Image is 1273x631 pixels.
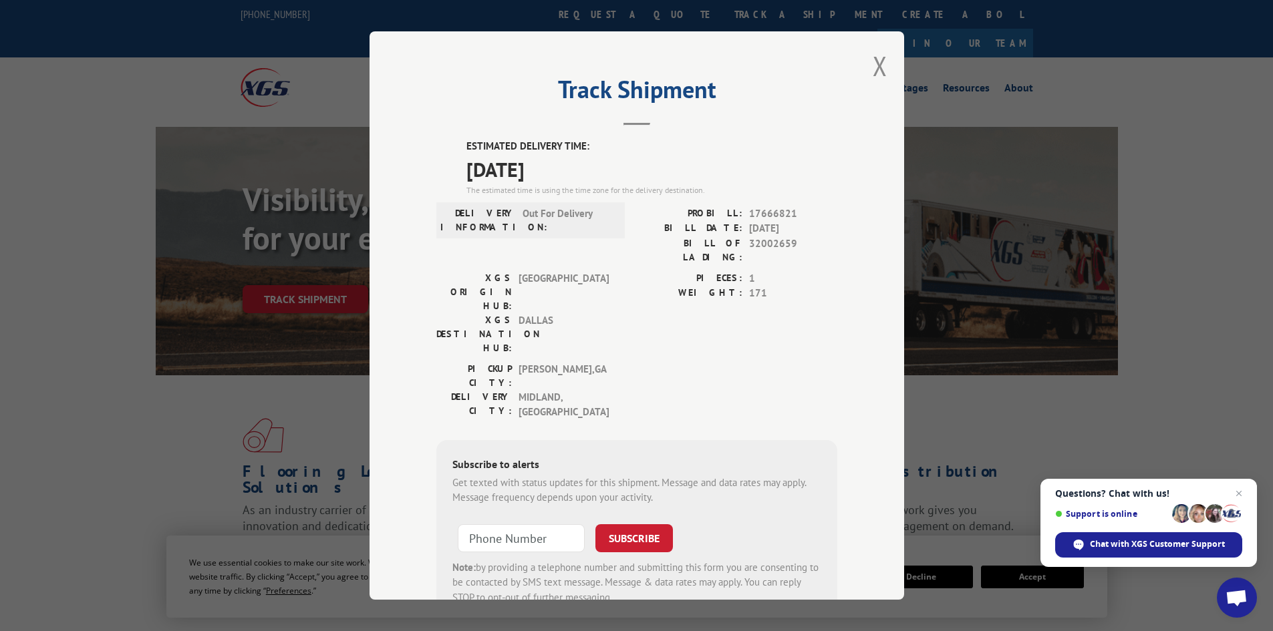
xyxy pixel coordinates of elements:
[1055,532,1242,558] div: Chat with XGS Customer Support
[519,313,609,355] span: DALLAS
[466,184,837,196] div: The estimated time is using the time zone for the delivery destination.
[436,271,512,313] label: XGS ORIGIN HUB:
[523,206,613,234] span: Out For Delivery
[452,456,821,475] div: Subscribe to alerts
[519,362,609,390] span: [PERSON_NAME] , GA
[452,560,821,606] div: by providing a telephone number and submitting this form you are consenting to be contacted by SM...
[595,524,673,552] button: SUBSCRIBE
[749,236,837,264] span: 32002659
[466,154,837,184] span: [DATE]
[637,271,742,286] label: PIECES:
[749,271,837,286] span: 1
[637,236,742,264] label: BILL OF LADING:
[749,221,837,236] span: [DATE]
[436,80,837,106] h2: Track Shipment
[637,221,742,236] label: BILL DATE:
[452,561,476,574] strong: Note:
[749,286,837,301] span: 171
[1217,578,1257,618] div: Open chat
[436,313,512,355] label: XGS DESTINATION HUB:
[1055,488,1242,499] span: Questions? Chat with us!
[452,475,821,505] div: Get texted with status updates for this shipment. Message and data rates may apply. Message frequ...
[1090,538,1225,550] span: Chat with XGS Customer Support
[436,362,512,390] label: PICKUP CITY:
[440,206,516,234] label: DELIVERY INFORMATION:
[637,206,742,222] label: PROBILL:
[637,286,742,301] label: WEIGHT:
[519,271,609,313] span: [GEOGRAPHIC_DATA]
[749,206,837,222] span: 17666821
[1231,485,1247,501] span: Close chat
[519,390,609,420] span: MIDLAND , [GEOGRAPHIC_DATA]
[436,390,512,420] label: DELIVERY CITY:
[1055,509,1167,519] span: Support is online
[458,524,585,552] input: Phone Number
[466,139,837,154] label: ESTIMATED DELIVERY TIME:
[873,48,887,83] button: Close modal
